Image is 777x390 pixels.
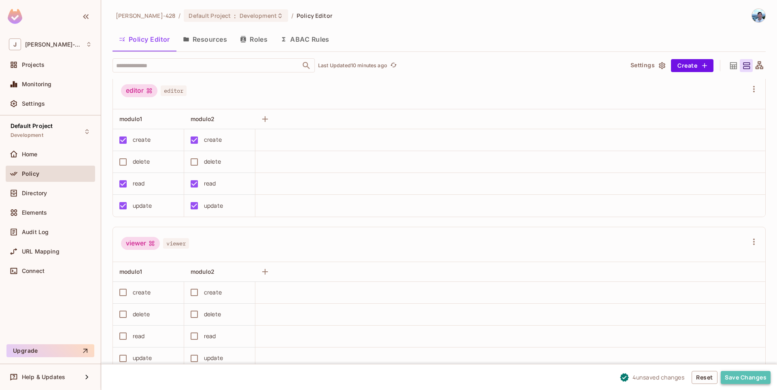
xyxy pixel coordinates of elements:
button: Settings [627,59,668,72]
span: Projects [22,62,45,68]
span: Home [22,151,38,158]
span: Development [240,12,277,19]
div: create [133,288,151,297]
span: viewer [163,238,189,249]
div: delete [204,310,221,319]
div: delete [133,310,150,319]
span: Settings [22,100,45,107]
button: Save Changes [721,371,771,384]
button: Create [671,59,713,72]
span: Elements [22,209,47,216]
span: the active workspace [116,12,175,19]
div: read [133,179,145,188]
div: create [204,135,222,144]
span: refresh [390,62,397,70]
img: SReyMgAAAABJRU5ErkJggg== [8,9,22,24]
span: modulo2 [191,115,214,122]
li: / [291,12,293,19]
span: Help & Updates [22,374,65,380]
div: update [204,201,223,210]
span: Default Project [11,123,53,129]
button: Roles [234,29,274,49]
span: Monitoring [22,81,52,87]
div: read [133,332,145,341]
span: Policy [22,170,39,177]
span: URL Mapping [22,248,59,255]
div: update [133,201,152,210]
span: Directory [22,190,47,196]
span: Workspace: John-428 [25,41,82,48]
div: read [204,179,216,188]
span: Refresh is not available in edit mode. [387,61,399,70]
div: update [133,354,152,362]
span: : [234,13,236,19]
button: Reset [692,371,718,384]
div: editor [121,84,157,97]
div: delete [204,157,221,166]
img: John Fabio Isaza Benitez [752,9,765,22]
span: Connect [22,268,45,274]
button: Resources [176,29,234,49]
li: / [178,12,180,19]
span: 4 unsaved change s [633,373,684,381]
span: Policy Editor [297,12,332,19]
div: viewer [121,237,160,250]
span: Audit Log [22,229,49,235]
span: editor [161,85,187,96]
button: refresh [389,61,399,70]
button: Policy Editor [113,29,176,49]
p: Last Updated 10 minutes ago [318,62,387,69]
button: ABAC Rules [274,29,336,49]
button: Open [301,60,312,71]
div: update [204,354,223,362]
div: create [133,135,151,144]
span: modulo1 [119,268,142,275]
span: J [9,38,21,50]
span: Default Project [189,12,231,19]
div: create [204,288,222,297]
button: Upgrade [6,344,94,357]
span: modulo2 [191,268,214,275]
div: delete [133,157,150,166]
span: modulo1 [119,115,142,122]
div: read [204,332,216,341]
span: Development [11,132,43,139]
